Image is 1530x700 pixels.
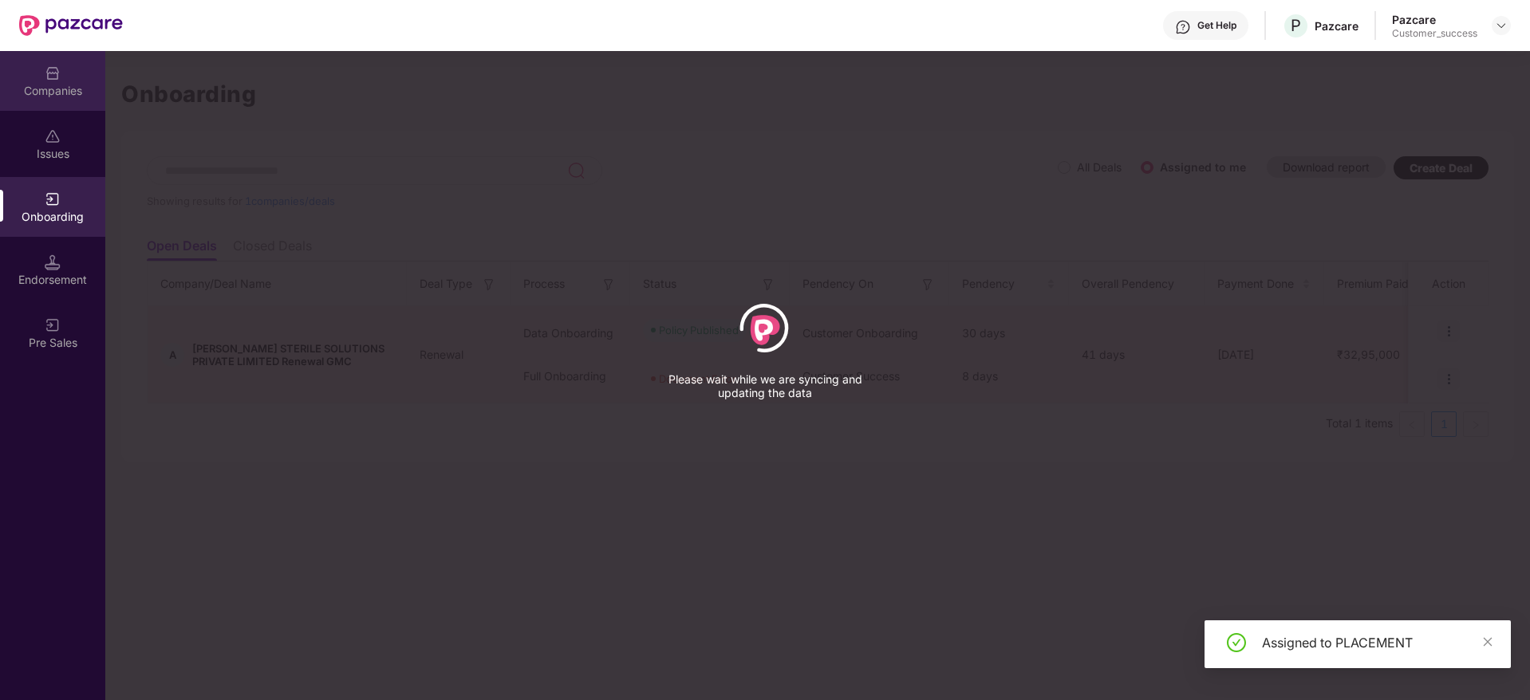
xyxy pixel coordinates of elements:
img: svg+xml;base64,PHN2ZyBpZD0iRHJvcGRvd24tMzJ4MzIiIHhtbG5zPSJodHRwOi8vd3d3LnczLm9yZy8yMDAwL3N2ZyIgd2... [1495,19,1508,32]
img: svg+xml;base64,PHN2ZyBpZD0iSXNzdWVzX2Rpc2FibGVkIiB4bWxucz0iaHR0cDovL3d3dy53My5vcmcvMjAwMC9zdmciIH... [45,128,61,144]
img: svg+xml;base64,PHN2ZyB3aWR0aD0iMjAiIGhlaWdodD0iMjAiIHZpZXdCb3g9IjAgMCAyMCAyMCIgZmlsbD0ibm9uZSIgeG... [45,191,61,207]
img: svg+xml;base64,PHN2ZyBpZD0iQ29tcGFuaWVzIiB4bWxucz0iaHR0cDovL3d3dy53My5vcmcvMjAwMC9zdmciIHdpZHRoPS... [45,65,61,81]
div: Get Help [1197,19,1236,32]
span: check-circle [1227,633,1246,652]
span: close [1482,636,1493,647]
div: Pazcare [1315,18,1358,33]
span: P [1291,16,1301,35]
img: svg+xml;base64,PHN2ZyB3aWR0aD0iMjAiIGhlaWdodD0iMjAiIHZpZXdCb3g9IjAgMCAyMCAyMCIgZmlsbD0ibm9uZSIgeG... [45,317,61,333]
div: Pazcare [1392,12,1477,27]
div: Assigned to PLACEMENT [1262,633,1492,652]
p: Please wait while we are syncing and updating the data [645,372,885,399]
img: svg+xml;base64,PHN2ZyBpZD0iSGVscC0zMngzMiIgeG1sbnM9Imh0dHA6Ly93d3cudzMub3JnLzIwMDAvc3ZnIiB3aWR0aD... [1175,19,1191,35]
img: New Pazcare Logo [19,15,123,36]
div: animation [733,297,797,361]
div: Customer_success [1392,27,1477,40]
img: svg+xml;base64,PHN2ZyB3aWR0aD0iMTQuNSIgaGVpZ2h0PSIxNC41IiB2aWV3Qm94PSIwIDAgMTYgMTYiIGZpbGw9Im5vbm... [45,254,61,270]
